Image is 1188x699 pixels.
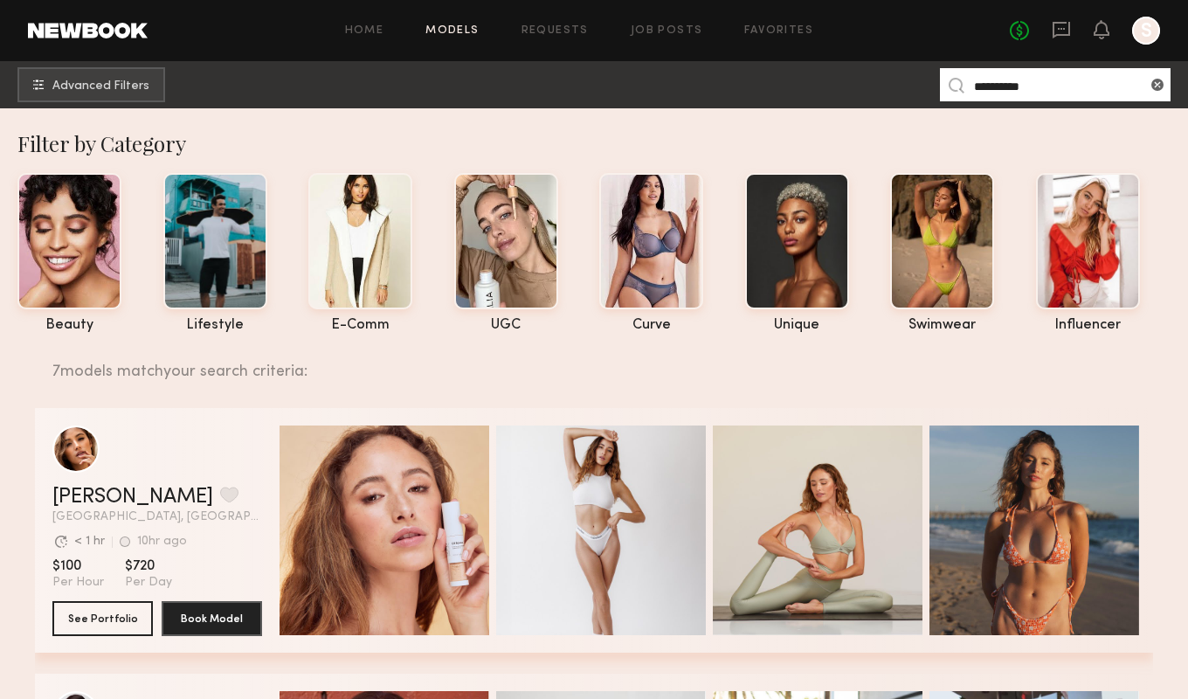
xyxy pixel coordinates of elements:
div: < 1 hr [74,536,105,548]
div: curve [599,318,703,333]
div: 10hr ago [137,536,187,548]
a: Home [345,25,384,37]
span: Per Hour [52,575,104,591]
button: Book Model [162,601,262,636]
a: [PERSON_NAME] [52,487,213,508]
div: Filter by Category [17,129,1188,157]
span: Per Day [125,575,172,591]
a: Favorites [744,25,813,37]
div: beauty [17,318,121,333]
button: Advanced Filters [17,67,165,102]
span: Advanced Filters [52,80,149,93]
a: Requests [521,25,589,37]
span: $720 [125,557,172,575]
div: 7 models match your search criteria: [52,343,1139,380]
a: Job Posts [631,25,703,37]
div: lifestyle [163,318,267,333]
a: S [1132,17,1160,45]
div: swimwear [890,318,994,333]
div: UGC [454,318,558,333]
div: e-comm [308,318,412,333]
a: Models [425,25,479,37]
span: $100 [52,557,104,575]
button: See Portfolio [52,601,153,636]
div: unique [745,318,849,333]
div: influencer [1036,318,1140,333]
span: [GEOGRAPHIC_DATA], [GEOGRAPHIC_DATA] [52,511,262,523]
